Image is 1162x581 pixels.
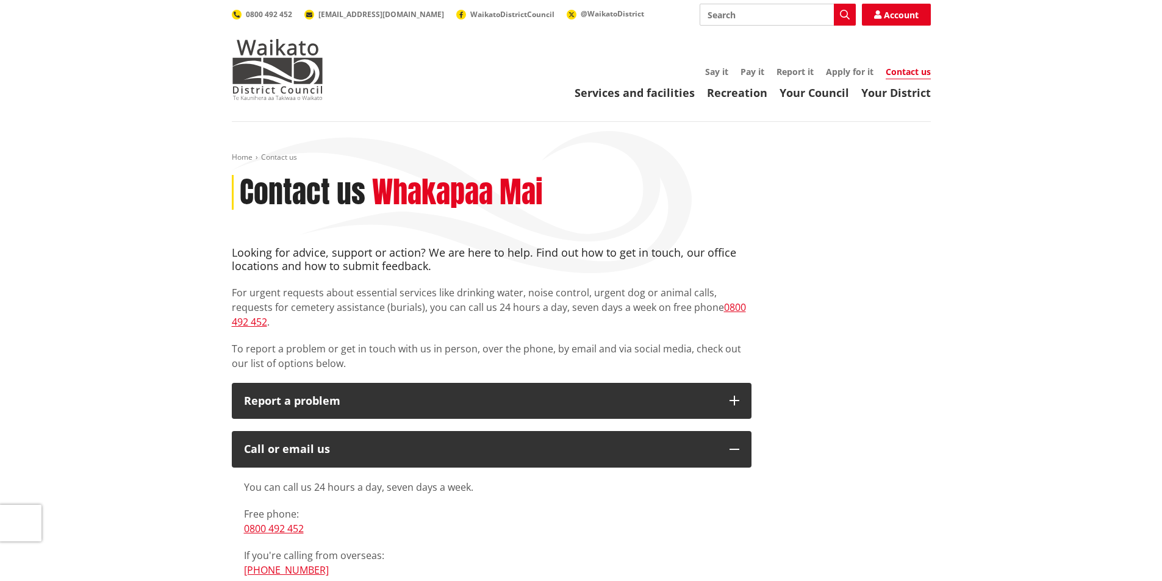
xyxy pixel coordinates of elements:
a: Pay it [741,66,764,77]
a: @WaikatoDistrict [567,9,644,19]
button: Report a problem [232,383,751,419]
img: Waikato District Council - Te Kaunihera aa Takiwaa o Waikato [232,39,323,100]
a: Home [232,152,253,162]
nav: breadcrumb [232,152,931,163]
span: Contact us [261,152,297,162]
span: WaikatoDistrictCouncil [470,9,554,20]
a: WaikatoDistrictCouncil [456,9,554,20]
p: Report a problem [244,395,717,407]
a: Your District [861,85,931,100]
a: 0800 492 452 [232,301,746,329]
a: Services and facilities [575,85,695,100]
a: [EMAIL_ADDRESS][DOMAIN_NAME] [304,9,444,20]
a: Your Council [780,85,849,100]
a: Apply for it [826,66,873,77]
a: Say it [705,66,728,77]
a: 0800 492 452 [232,9,292,20]
a: Account [862,4,931,26]
h1: Contact us [240,175,365,210]
a: [PHONE_NUMBER] [244,563,329,577]
span: [EMAIL_ADDRESS][DOMAIN_NAME] [318,9,444,20]
a: Contact us [886,66,931,79]
span: 0800 492 452 [246,9,292,20]
a: 0800 492 452 [244,522,304,535]
p: Free phone: [244,507,739,536]
a: Report it [776,66,814,77]
h2: Whakapaa Mai [372,175,543,210]
p: If you're calling from overseas: [244,548,739,577]
button: Call or email us [232,431,751,468]
p: For urgent requests about essential services like drinking water, noise control, urgent dog or an... [232,285,751,329]
div: Call or email us [244,443,717,455]
p: You can call us 24 hours a day, seven days a week. [244,480,739,494]
iframe: Messenger Launcher [1106,530,1150,574]
a: Recreation [707,85,767,100]
span: @WaikatoDistrict [581,9,644,19]
input: Search input [700,4,856,26]
p: To report a problem or get in touch with us in person, over the phone, by email and via social me... [232,341,751,371]
h4: Looking for advice, support or action? We are here to help. Find out how to get in touch, our off... [232,246,751,273]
